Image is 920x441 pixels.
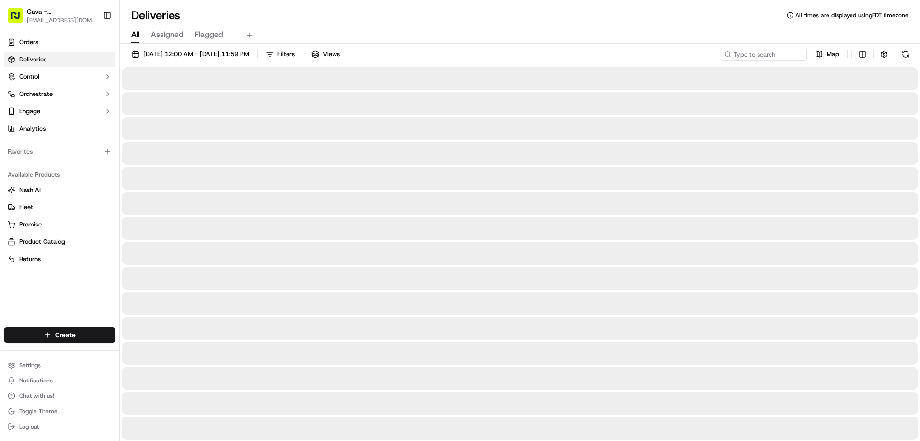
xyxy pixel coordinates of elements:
[4,374,115,387] button: Notifications
[4,420,115,433] button: Log out
[19,255,41,263] span: Returns
[4,52,115,67] a: Deliveries
[899,48,912,61] button: Refresh
[195,29,223,40] span: Flagged
[277,50,295,59] span: Filters
[8,186,112,194] a: Nash AI
[4,358,115,372] button: Settings
[131,29,139,40] span: All
[4,405,115,418] button: Toggle Theme
[4,69,115,84] button: Control
[4,217,115,232] button: Promise
[27,16,95,24] button: [EMAIL_ADDRESS][DOMAIN_NAME]
[19,107,40,116] span: Engage
[4,327,115,343] button: Create
[19,203,33,212] span: Fleet
[4,35,115,50] a: Orders
[19,423,39,430] span: Log out
[4,104,115,119] button: Engage
[4,200,115,215] button: Fleet
[4,167,115,182] div: Available Products
[19,124,46,133] span: Analytics
[8,238,112,246] a: Product Catalog
[8,255,112,263] a: Returns
[19,38,38,47] span: Orders
[127,48,253,61] button: [DATE] 12:00 AM - [DATE] 11:59 PM
[131,8,180,23] h1: Deliveries
[4,182,115,198] button: Nash AI
[8,220,112,229] a: Promise
[721,48,807,61] input: Type to search
[4,144,115,159] div: Favorites
[4,121,115,136] a: Analytics
[4,251,115,267] button: Returns
[795,12,908,19] span: All times are displayed using EDT timezone
[19,407,57,415] span: Toggle Theme
[323,50,340,59] span: Views
[143,50,249,59] span: [DATE] 12:00 AM - [DATE] 11:59 PM
[19,186,41,194] span: Nash AI
[307,48,344,61] button: Views
[4,4,99,27] button: Cava - [GEOGRAPHIC_DATA][EMAIL_ADDRESS][DOMAIN_NAME]
[151,29,184,40] span: Assigned
[19,72,39,81] span: Control
[262,48,299,61] button: Filters
[4,86,115,102] button: Orchestrate
[19,220,42,229] span: Promise
[19,361,41,369] span: Settings
[827,50,839,59] span: Map
[27,7,95,16] button: Cava - [GEOGRAPHIC_DATA]
[19,238,65,246] span: Product Catalog
[4,389,115,403] button: Chat with us!
[19,55,46,64] span: Deliveries
[8,203,112,212] a: Fleet
[4,234,115,250] button: Product Catalog
[55,330,76,340] span: Create
[811,48,843,61] button: Map
[19,90,53,98] span: Orchestrate
[19,377,53,384] span: Notifications
[19,392,54,400] span: Chat with us!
